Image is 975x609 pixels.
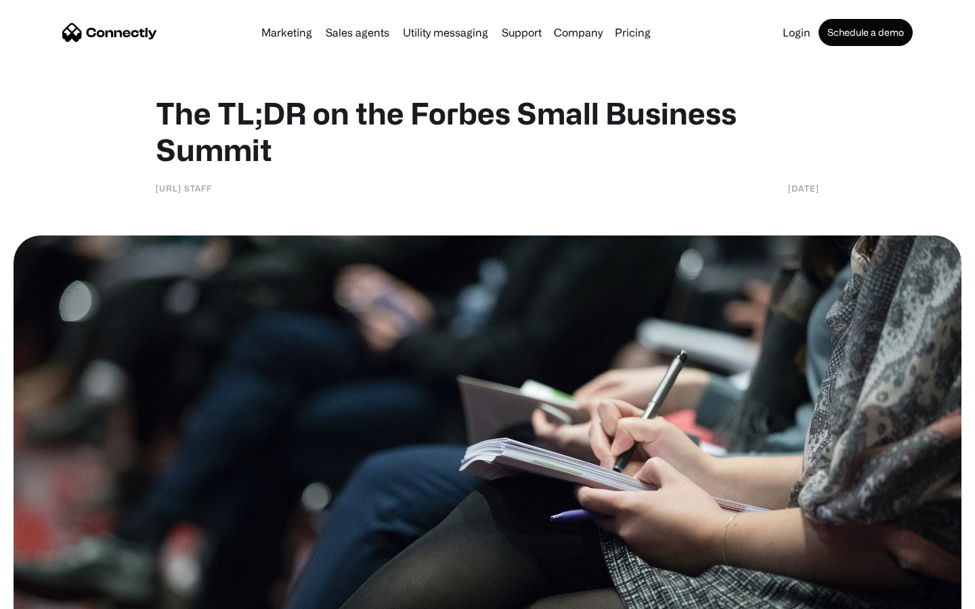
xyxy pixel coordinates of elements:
[156,181,212,195] div: [URL] Staff
[27,585,81,604] ul: Language list
[62,22,157,43] a: home
[788,181,819,195] div: [DATE]
[320,27,395,38] a: Sales agents
[550,23,607,42] div: Company
[819,19,913,46] a: Schedule a demo
[156,95,819,168] h1: The TL;DR on the Forbes Small Business Summit
[496,27,547,38] a: Support
[256,27,318,38] a: Marketing
[14,585,81,604] aside: Language selected: English
[777,27,816,38] a: Login
[554,23,603,42] div: Company
[609,27,656,38] a: Pricing
[397,27,494,38] a: Utility messaging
